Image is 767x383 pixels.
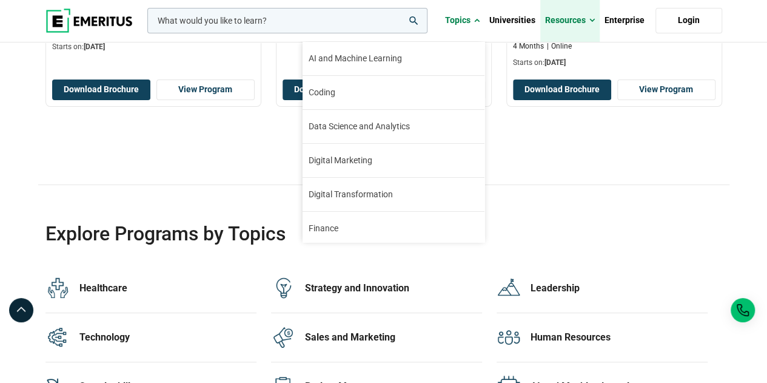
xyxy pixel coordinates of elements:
[303,42,484,75] a: AI and Machine Learning
[271,313,482,362] a: Explore Programmes by Category Sales and Marketing
[303,76,484,109] a: Coding
[84,42,105,51] span: [DATE]
[271,276,295,300] img: Explore Programmes by Category
[147,8,427,33] input: woocommerce-product-search-field-0
[309,52,402,65] span: AI and Machine Learning
[513,58,715,68] p: Starts on:
[309,222,338,235] span: Finance
[271,325,295,350] img: Explore Programmes by Category
[531,282,708,295] div: Leadership
[52,42,255,52] p: Starts on:
[513,80,611,100] button: Download Brochure
[309,154,372,167] span: Digital Marketing
[45,264,256,313] a: Explore Programmes by Category Healthcare
[309,120,410,133] span: Data Science and Analytics
[497,325,521,350] img: Explore Programmes by Category
[513,41,544,52] p: 4 Months
[544,58,566,67] span: [DATE]
[303,178,484,211] a: Digital Transformation
[531,331,708,344] div: Human Resources
[52,80,150,100] button: Download Brochure
[303,110,484,143] a: Data Science and Analytics
[547,41,572,52] p: Online
[497,264,708,313] a: Explore Programmes by Category Leadership
[497,276,521,300] img: Explore Programmes by Category
[303,144,484,177] a: Digital Marketing
[45,222,654,246] h2: Explore Programs by Topics
[305,282,482,295] div: Strategy and Innovation
[617,80,715,100] a: View Program
[45,325,70,350] img: Explore Programmes by Category
[45,313,256,362] a: Explore Programmes by Category Technology
[283,80,381,100] button: Download Brochure
[497,313,708,362] a: Explore Programmes by Category Human Resources
[309,188,393,201] span: Digital Transformation
[309,86,335,99] span: Coding
[79,331,256,344] div: Technology
[79,282,256,295] div: Healthcare
[305,331,482,344] div: Sales and Marketing
[303,212,484,245] a: Finance
[156,80,255,100] a: View Program
[271,264,482,313] a: Explore Programmes by Category Strategy and Innovation
[45,276,70,300] img: Explore Programmes by Category
[655,8,722,33] a: Login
